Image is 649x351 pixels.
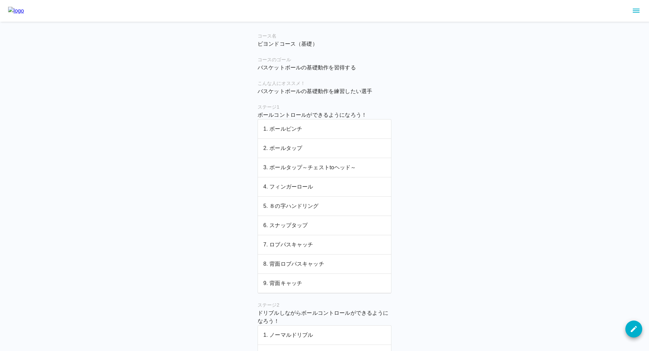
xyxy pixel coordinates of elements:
[258,104,391,111] h6: ステージ 1
[258,40,391,48] p: ビヨンドコース（基礎）
[263,331,386,339] p: 1. ノーマルドリブル
[258,111,391,119] p: ボールコントロールができるようになろう！
[258,302,391,309] h6: ステージ 2
[258,64,391,72] p: バスケットボールの基礎動作を習得する
[258,32,391,40] h6: コース名
[263,221,386,229] p: 6. スナップタップ
[630,5,642,17] button: sidemenu
[263,163,386,172] p: 3. ボールタップ～チェストtoヘッド～
[258,80,391,87] h6: こんな人にオススメ！
[263,279,386,287] p: 9. 背面キャッチ
[258,87,391,95] p: バスケットボールの基礎動作を練習したい選手
[263,260,386,268] p: 8. 背面ロブパスキャッチ
[263,183,386,191] p: 4. フィンガーロール
[263,144,386,152] p: 2. ボールタップ
[263,241,386,249] p: 7. ロブパスキャッチ
[258,56,391,64] h6: コースのゴール
[263,125,386,133] p: 1. ボールピンチ
[263,202,386,210] p: 5. ８の字ハンドリング
[8,7,24,15] img: logo
[258,309,391,325] p: ドリブルしながらボールコントロールができるようになろう！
